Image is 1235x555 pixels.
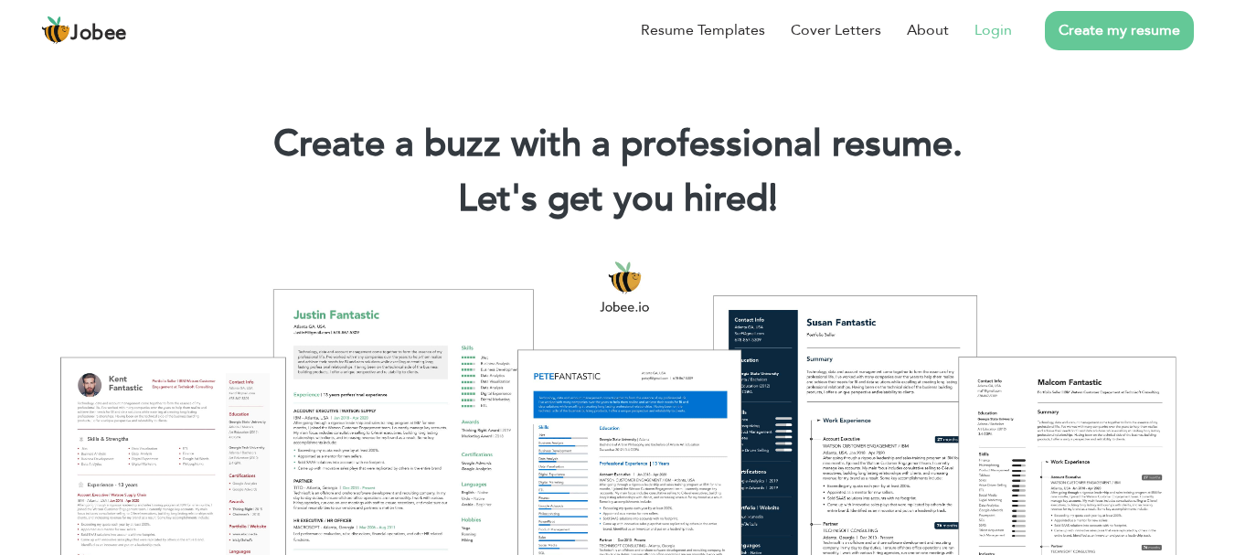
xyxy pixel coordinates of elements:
[769,174,777,224] span: |
[1045,11,1194,50] a: Create my resume
[27,121,1208,168] h1: Create a buzz with a professional resume.
[70,24,127,44] span: Jobee
[791,19,881,41] a: Cover Letters
[41,16,127,45] a: Jobee
[641,19,765,41] a: Resume Templates
[974,19,1012,41] a: Login
[548,174,778,224] span: get you hired!
[27,176,1208,223] h2: Let's
[41,16,70,45] img: jobee.io
[907,19,949,41] a: About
